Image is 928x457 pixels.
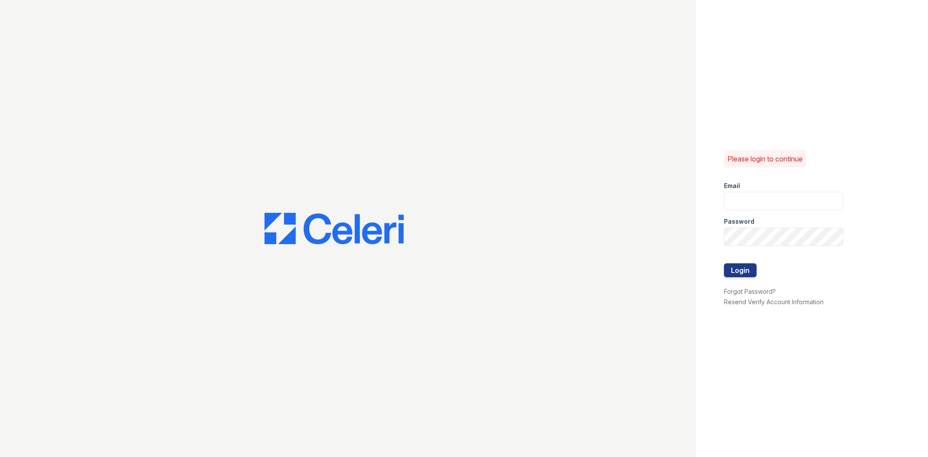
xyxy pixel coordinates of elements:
a: Resend Verify Account Information [724,298,824,306]
label: Email [724,181,740,190]
button: Login [724,263,757,277]
img: CE_Logo_Blue-a8612792a0a2168367f1c8372b55b34899dd931a85d93a1a3d3e32e68fde9ad4.png [265,213,404,244]
p: Please login to continue [727,154,803,164]
label: Password [724,217,754,226]
a: Forgot Password? [724,288,776,295]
